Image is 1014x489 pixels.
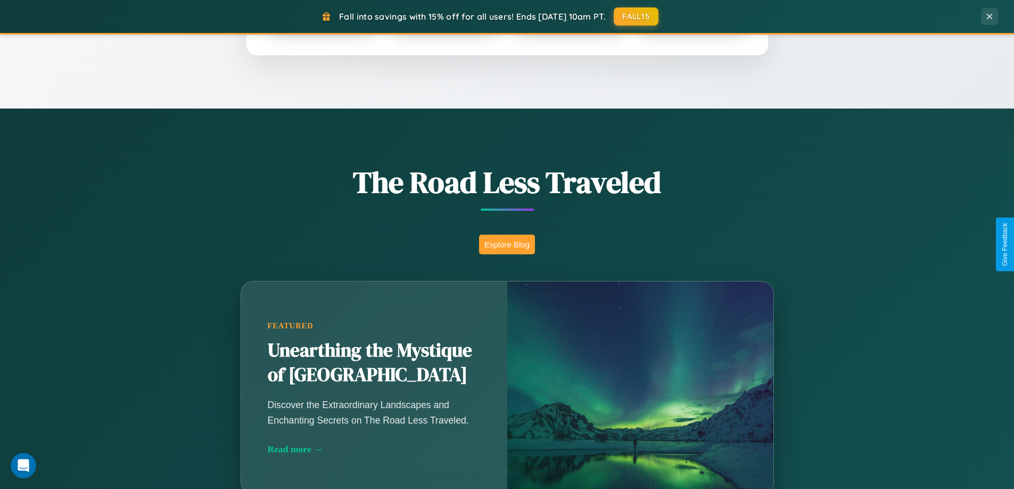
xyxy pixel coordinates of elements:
div: Featured [268,321,481,330]
iframe: Intercom live chat [11,453,36,478]
button: FALL15 [614,7,658,26]
div: Read more → [268,444,481,455]
button: Explore Blog [479,235,535,254]
p: Discover the Extraordinary Landscapes and Enchanting Secrets on The Road Less Traveled. [268,397,481,427]
h2: Unearthing the Mystique of [GEOGRAPHIC_DATA] [268,338,481,387]
h1: The Road Less Traveled [188,162,827,203]
div: Give Feedback [1001,223,1009,266]
span: Fall into savings with 15% off for all users! Ends [DATE] 10am PT. [339,11,606,22]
